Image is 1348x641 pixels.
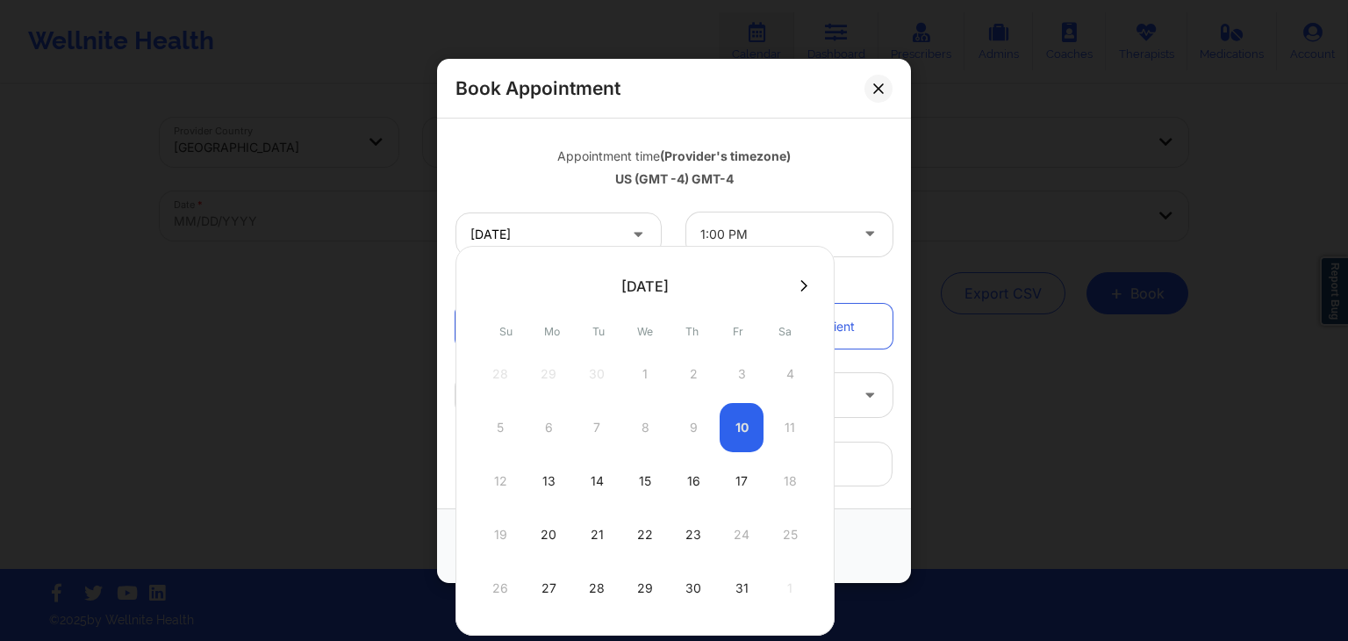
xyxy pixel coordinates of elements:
div: Thu Oct 16 2025 [671,457,715,506]
abbr: Thursday [685,325,699,338]
div: Tue Oct 14 2025 [575,457,619,506]
div: Thu Oct 30 2025 [671,564,715,613]
abbr: Wednesday [637,325,653,338]
div: Fri Oct 17 2025 [720,457,764,506]
div: US (GMT -4) GMT-4 [455,170,893,188]
div: Appointment time [455,147,893,164]
abbr: Monday [544,325,560,338]
div: Mon Oct 27 2025 [527,564,570,613]
div: Mon Oct 13 2025 [527,457,570,506]
div: Tue Oct 21 2025 [575,510,619,559]
div: Thu Oct 23 2025 [671,510,715,559]
b: (Provider's timezone) [660,148,791,162]
div: Mon Oct 20 2025 [527,510,570,559]
div: Wed Oct 22 2025 [623,510,667,559]
abbr: Tuesday [592,325,605,338]
h2: Book Appointment [455,76,620,100]
div: Fri Oct 31 2025 [720,564,764,613]
div: Wed Oct 29 2025 [623,564,667,613]
abbr: Saturday [778,325,792,338]
div: Wed Oct 15 2025 [623,457,667,506]
div: Patient information: [443,274,905,292]
div: [DATE] [621,277,669,295]
abbr: Friday [733,325,743,338]
abbr: Sunday [499,325,513,338]
div: 1:00 PM [700,212,849,256]
div: Tue Oct 28 2025 [575,564,619,613]
input: MM/DD/YYYY [455,212,662,256]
